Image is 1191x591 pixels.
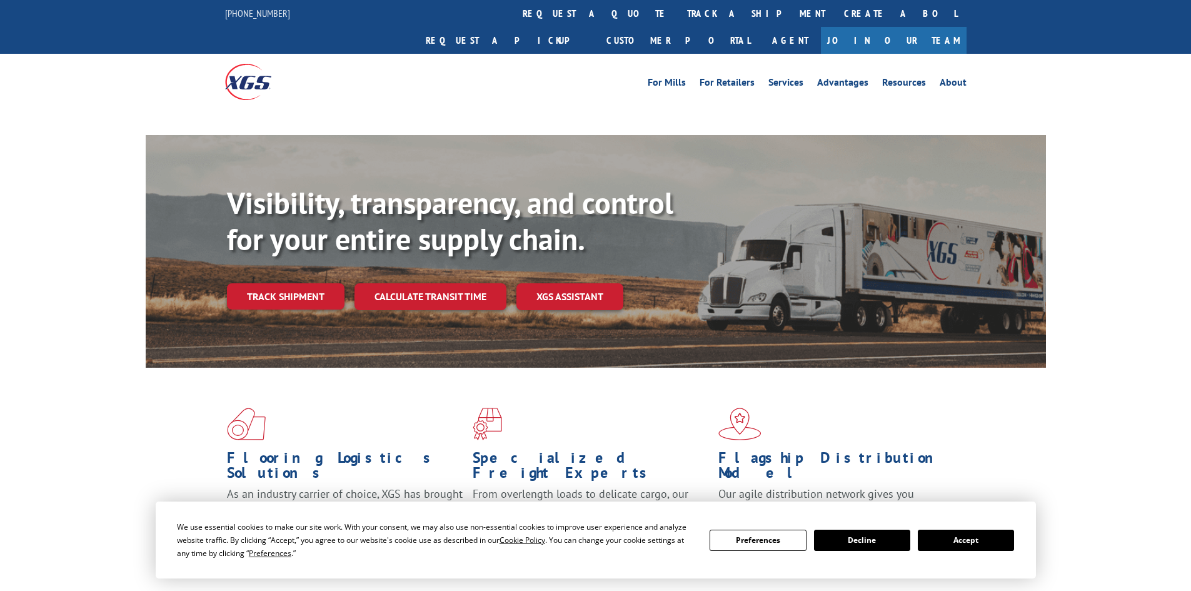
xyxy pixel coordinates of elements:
b: Visibility, transparency, and control for your entire supply chain. [227,183,673,258]
a: Resources [882,78,926,91]
a: [PHONE_NUMBER] [225,7,290,19]
a: Customer Portal [597,27,760,54]
button: Decline [814,530,910,551]
a: Calculate transit time [354,283,506,310]
button: Accept [918,530,1014,551]
h1: Specialized Freight Experts [473,450,709,487]
img: xgs-icon-focused-on-flooring-red [473,408,502,440]
a: XGS ASSISTANT [516,283,623,310]
a: Advantages [817,78,868,91]
a: About [940,78,967,91]
span: As an industry carrier of choice, XGS has brought innovation and dedication to flooring logistics... [227,487,463,531]
span: Our agile distribution network gives you nationwide inventory management on demand. [718,487,948,516]
a: Track shipment [227,283,344,310]
button: Preferences [710,530,806,551]
img: xgs-icon-flagship-distribution-model-red [718,408,761,440]
a: For Retailers [700,78,755,91]
a: Agent [760,27,821,54]
p: From overlength loads to delicate cargo, our experienced staff knows the best way to move your fr... [473,487,709,542]
a: Services [768,78,803,91]
div: Cookie Consent Prompt [156,502,1036,578]
h1: Flooring Logistics Solutions [227,450,463,487]
h1: Flagship Distribution Model [718,450,955,487]
span: Cookie Policy [500,535,545,545]
a: Join Our Team [821,27,967,54]
a: Request a pickup [416,27,597,54]
a: For Mills [648,78,686,91]
img: xgs-icon-total-supply-chain-intelligence-red [227,408,266,440]
div: We use essential cookies to make our site work. With your consent, we may also use non-essential ... [177,520,695,560]
span: Preferences [249,548,291,558]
